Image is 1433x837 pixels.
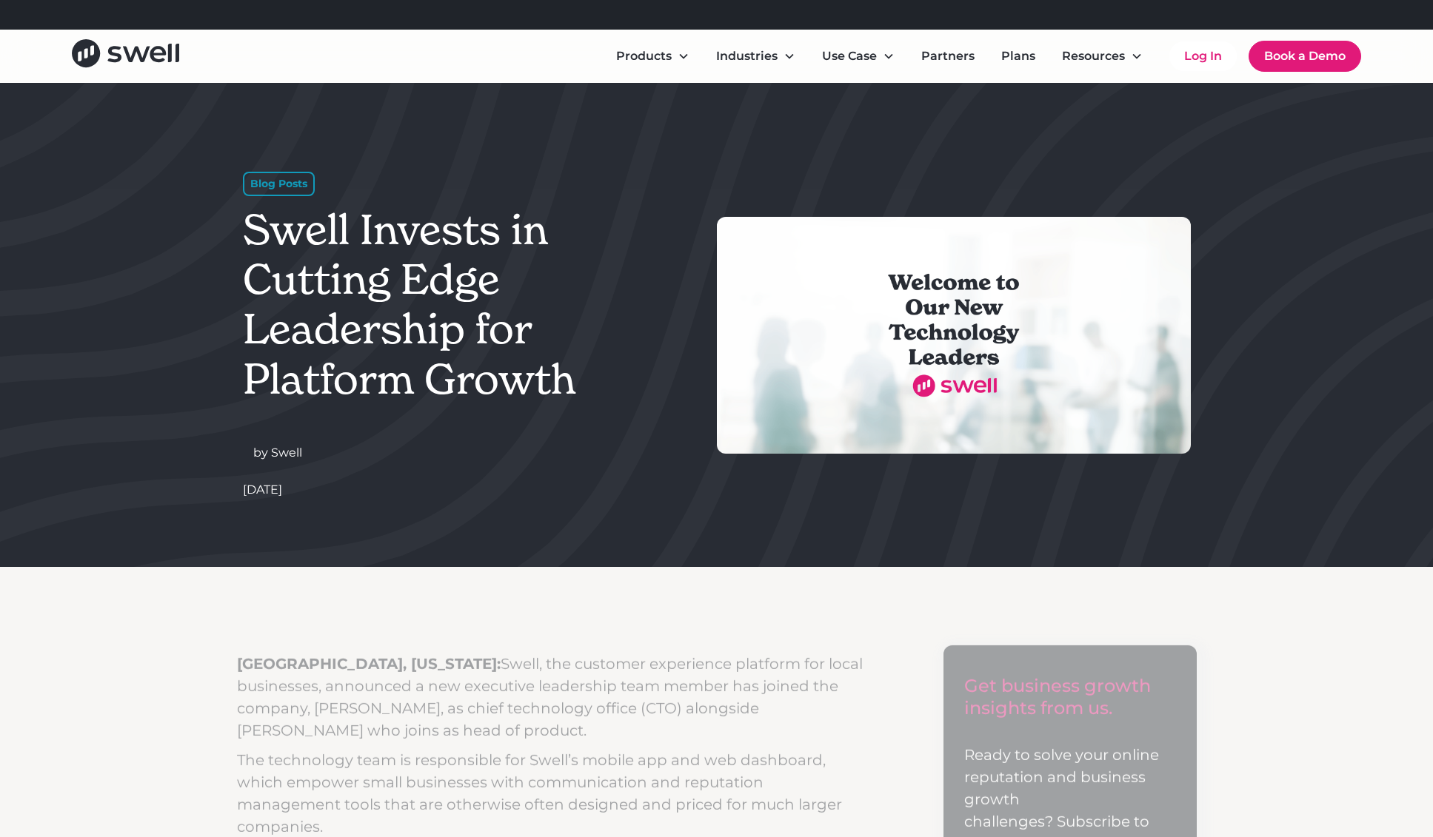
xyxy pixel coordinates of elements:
[271,444,302,462] div: Swell
[616,47,672,65] div: Products
[243,481,282,499] div: [DATE]
[963,675,1175,719] h3: Get business growth insights from us.
[716,47,778,65] div: Industries
[604,41,701,71] div: Products
[909,41,986,71] a: Partners
[72,39,179,73] a: home
[810,41,906,71] div: Use Case
[253,444,268,462] div: by
[1249,41,1361,72] a: Book a Demo
[1169,41,1237,71] a: Log In
[237,655,501,673] strong: [GEOGRAPHIC_DATA], [US_STATE]:
[704,41,807,71] div: Industries
[237,653,871,742] p: ‍ Swell, the customer experience platform for local businesses, announced a new executive leaders...
[243,172,315,196] div: Blog Posts
[989,41,1047,71] a: Plans
[243,205,686,404] h1: Swell Invests in Cutting Edge Leadership for Platform Growth
[822,47,877,65] div: Use Case
[1050,41,1155,71] div: Resources
[1062,47,1125,65] div: Resources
